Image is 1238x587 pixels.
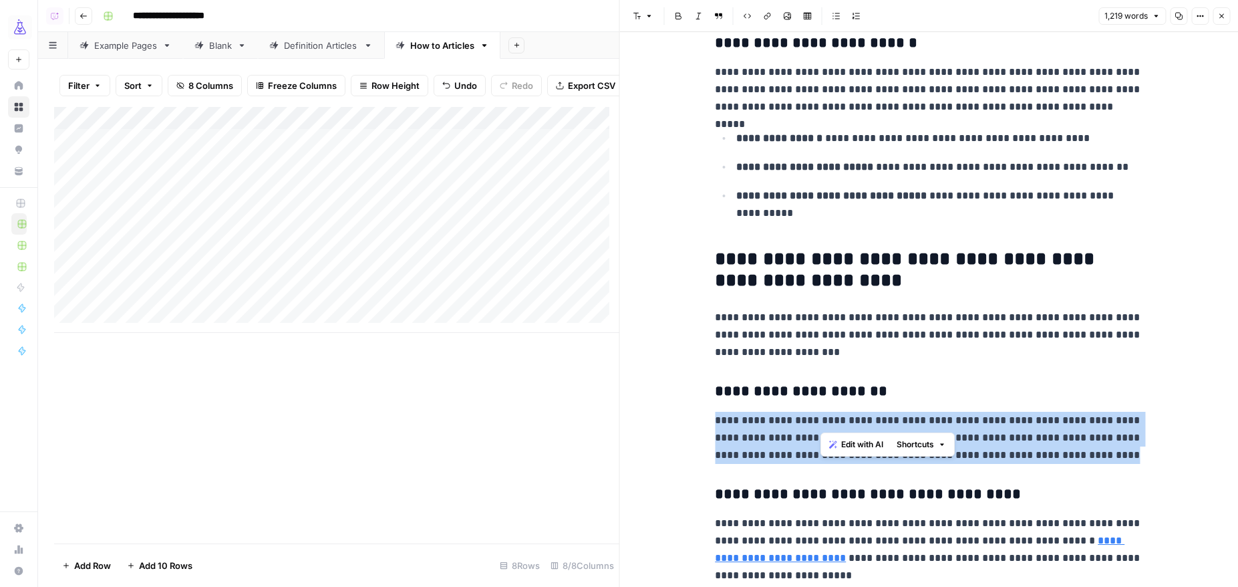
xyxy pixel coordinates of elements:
span: Undo [454,79,477,92]
a: Insights [8,118,29,139]
button: Redo [491,75,542,96]
div: Definition Articles [284,39,358,52]
button: Shortcuts [891,436,951,453]
span: Sort [124,79,142,92]
span: 1,219 words [1104,10,1148,22]
span: Redo [512,79,533,92]
span: Export CSV [568,79,615,92]
button: Help + Support [8,560,29,582]
span: Add 10 Rows [139,559,192,572]
span: Edit with AI [841,439,883,451]
a: Example Pages [68,32,183,59]
button: Filter [59,75,110,96]
span: Add Row [74,559,111,572]
button: Sort [116,75,162,96]
a: Your Data [8,160,29,182]
button: Export CSV [547,75,624,96]
a: Blank [183,32,258,59]
a: Settings [8,517,29,539]
button: Edit with AI [824,436,889,453]
button: Row Height [351,75,428,96]
div: 8 Rows [494,555,545,576]
div: Example Pages [94,39,157,52]
button: Add 10 Rows [119,555,200,576]
button: Undo [434,75,486,96]
span: Freeze Columns [268,79,337,92]
span: 8 Columns [188,79,233,92]
div: 8/8 Columns [545,555,619,576]
button: 8 Columns [168,75,242,96]
a: Usage [8,539,29,560]
a: How to Articles [384,32,500,59]
span: Filter [68,79,90,92]
div: Blank [209,39,232,52]
img: AirOps Growth Logo [8,15,32,39]
a: Opportunities [8,139,29,160]
div: How to Articles [410,39,474,52]
span: Shortcuts [897,439,934,451]
span: Row Height [371,79,420,92]
button: Freeze Columns [247,75,345,96]
button: 1,219 words [1098,7,1166,25]
button: Add Row [54,555,119,576]
a: Definition Articles [258,32,384,59]
button: Workspace: AirOps Growth [8,11,29,44]
a: Browse [8,96,29,118]
a: Home [8,75,29,96]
